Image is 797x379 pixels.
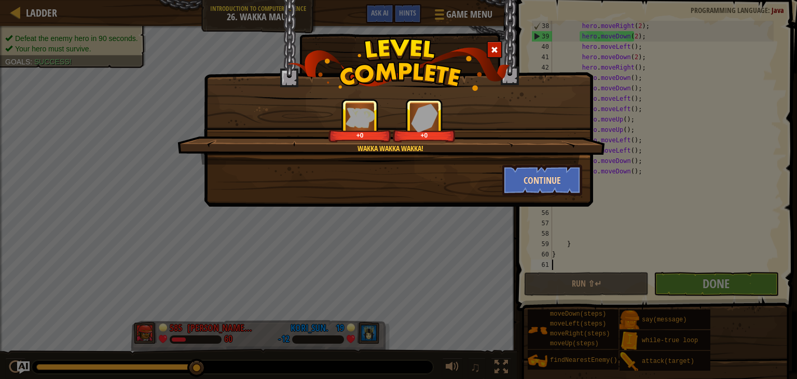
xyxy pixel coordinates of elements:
div: +0 [331,131,389,139]
img: level_complete.png [287,38,510,91]
div: +0 [395,131,454,139]
button: Continue [502,165,583,196]
img: reward_icon_gems.png [411,103,438,132]
img: reward_icon_xp.png [346,107,375,128]
div: Wakka wakka wakka! [227,143,554,154]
